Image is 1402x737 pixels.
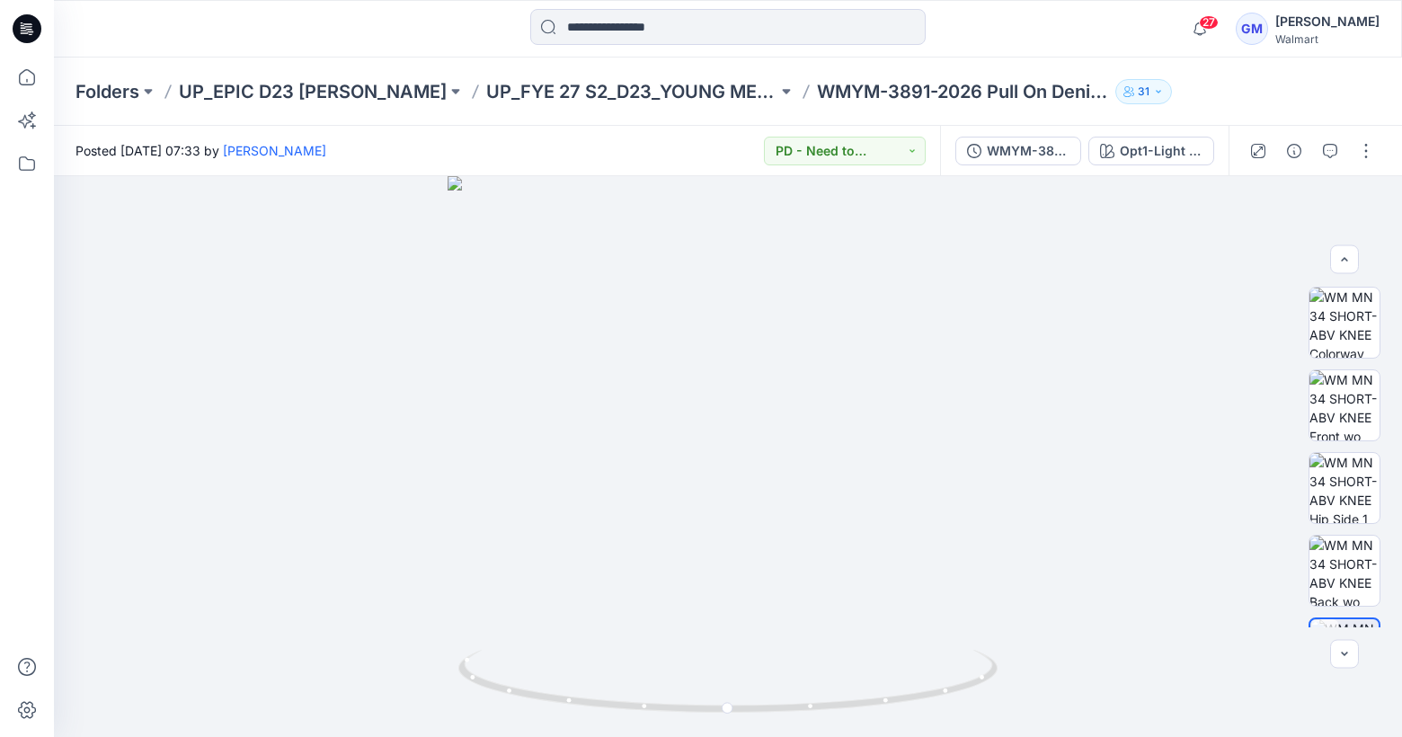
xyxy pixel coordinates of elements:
[1309,536,1380,606] img: WM MN 34 SHORT-ABV KNEE Back wo Avatar
[1280,137,1309,165] button: Details
[1309,453,1380,523] img: WM MN 34 SHORT-ABV KNEE Hip Side 1 wo Avatar
[987,141,1069,161] div: WMYM-3891-2026 Pull On Denim Shorts Workwear_Full Colorway
[1275,11,1380,32] div: [PERSON_NAME]
[817,79,1108,104] p: WMYM-3891-2026 Pull On Denim Shorts Workwear
[1309,288,1380,358] img: WM MN 34 SHORT-ABV KNEE Colorway wo Avatar
[1275,32,1380,46] div: Walmart
[486,79,777,104] a: UP_FYE 27 S2_D23_YOUNG MENS BOTTOMS EPIC
[1309,370,1380,440] img: WM MN 34 SHORT-ABV KNEE Front wo Avatar
[75,141,326,160] span: Posted [DATE] 07:33 by
[179,79,447,104] a: UP_EPIC D23 [PERSON_NAME]
[1310,619,1379,688] img: WM MN 34 SHORT-ABV KNEE Turntable with Avatar
[1088,137,1214,165] button: Opt1-Light Wash
[1138,82,1149,102] p: 31
[1199,15,1219,30] span: 27
[1115,79,1172,104] button: 31
[1120,141,1202,161] div: Opt1-Light Wash
[75,79,139,104] a: Folders
[955,137,1081,165] button: WMYM-3891-2026 Pull On Denim Shorts Workwear_Full Colorway
[223,143,326,158] a: [PERSON_NAME]
[1236,13,1268,45] div: GM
